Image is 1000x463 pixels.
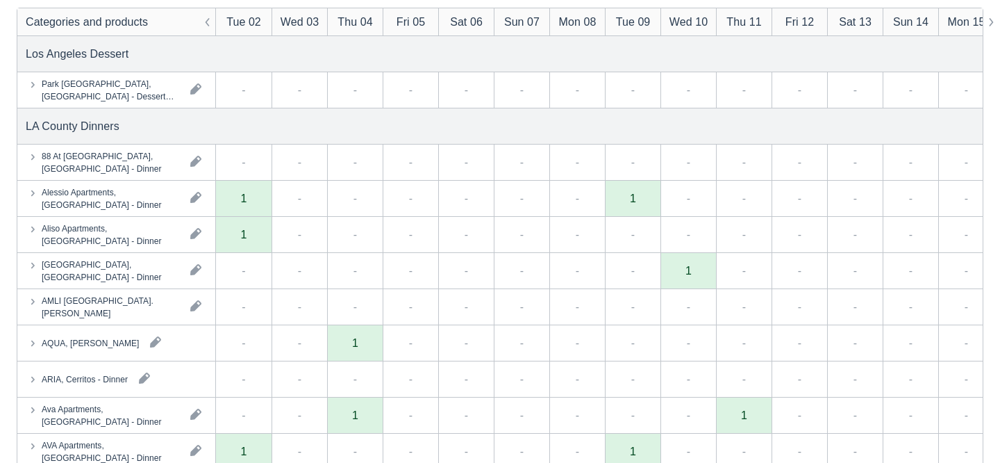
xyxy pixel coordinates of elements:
div: - [520,190,524,206]
div: - [576,298,579,315]
div: - [853,371,857,387]
div: - [798,190,801,206]
div: - [576,371,579,387]
div: - [687,371,690,387]
div: - [465,298,468,315]
div: - [298,334,301,351]
div: - [687,154,690,170]
div: - [298,298,301,315]
div: LA County Dinners [26,117,119,134]
div: AMLI [GEOGRAPHIC_DATA]. [PERSON_NAME] [42,294,179,319]
div: Alessio Apartments, [GEOGRAPHIC_DATA] - Dinner [42,186,179,211]
div: - [298,226,301,243]
div: 1 [241,193,247,204]
div: Categories and products [26,13,148,30]
div: - [576,81,579,98]
div: - [687,190,690,206]
div: - [853,154,857,170]
div: 1 [241,229,247,240]
div: - [909,262,912,279]
div: - [853,334,857,351]
div: - [409,298,412,315]
div: - [520,81,524,98]
div: - [742,298,746,315]
div: - [631,298,635,315]
div: - [631,81,635,98]
div: 1 [630,193,636,204]
div: Fri 05 [397,13,425,30]
div: Wed 03 [281,13,319,30]
div: Mon 08 [559,13,597,30]
div: - [520,262,524,279]
div: - [798,371,801,387]
div: ARIA, Cerritos - Dinner [42,373,128,385]
div: - [298,407,301,423]
div: - [576,190,579,206]
div: - [409,371,412,387]
div: - [576,334,579,351]
div: - [576,226,579,243]
div: - [353,190,357,206]
div: Tue 02 [226,13,261,30]
div: Tue 09 [616,13,651,30]
div: - [242,298,245,315]
div: - [742,190,746,206]
div: - [520,443,524,460]
div: Fri 12 [785,13,814,30]
div: - [853,190,857,206]
div: - [909,334,912,351]
div: Thu 04 [337,13,372,30]
div: Ava Apartments, [GEOGRAPHIC_DATA] - Dinner [42,403,179,428]
div: - [242,154,245,170]
div: - [965,334,968,351]
div: Sun 14 [893,13,928,30]
div: - [798,443,801,460]
div: - [742,226,746,243]
div: 88 At [GEOGRAPHIC_DATA], [GEOGRAPHIC_DATA] - Dinner [42,149,179,174]
div: - [409,443,412,460]
div: 1 [352,337,358,348]
div: - [242,371,245,387]
div: - [965,226,968,243]
div: - [631,262,635,279]
div: - [465,443,468,460]
div: - [242,81,245,98]
div: - [465,81,468,98]
div: - [409,190,412,206]
div: - [853,262,857,279]
div: - [409,407,412,423]
div: - [798,81,801,98]
div: Park [GEOGRAPHIC_DATA], [GEOGRAPHIC_DATA] - Dessert Dinner [42,77,179,102]
div: - [465,407,468,423]
div: 1 [241,446,247,457]
div: - [576,154,579,170]
div: - [853,443,857,460]
div: - [242,262,245,279]
div: - [520,298,524,315]
div: - [520,334,524,351]
div: - [853,407,857,423]
div: - [576,407,579,423]
div: - [742,154,746,170]
div: - [520,371,524,387]
div: - [798,226,801,243]
div: - [909,407,912,423]
div: - [687,443,690,460]
div: - [465,371,468,387]
div: - [909,81,912,98]
div: - [798,407,801,423]
div: - [353,298,357,315]
div: - [520,407,524,423]
div: - [409,334,412,351]
div: - [520,154,524,170]
div: - [242,334,245,351]
div: - [631,371,635,387]
div: 1 [741,409,747,421]
div: - [576,262,579,279]
div: - [742,334,746,351]
div: - [687,226,690,243]
div: - [298,190,301,206]
div: - [298,371,301,387]
div: - [965,407,968,423]
div: - [353,81,357,98]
